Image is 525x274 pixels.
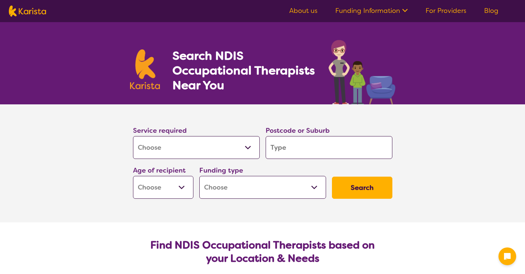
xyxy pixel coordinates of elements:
[199,166,243,175] label: Funding type
[133,166,186,175] label: Age of recipient
[130,49,160,89] img: Karista logo
[426,6,466,15] a: For Providers
[9,6,46,17] img: Karista logo
[266,136,392,159] input: Type
[484,6,498,15] a: Blog
[133,126,187,135] label: Service required
[289,6,318,15] a: About us
[266,126,330,135] label: Postcode or Suburb
[139,239,386,265] h2: Find NDIS Occupational Therapists based on your Location & Needs
[172,48,316,93] h1: Search NDIS Occupational Therapists Near You
[335,6,408,15] a: Funding Information
[332,177,392,199] button: Search
[329,40,395,104] img: occupational-therapy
